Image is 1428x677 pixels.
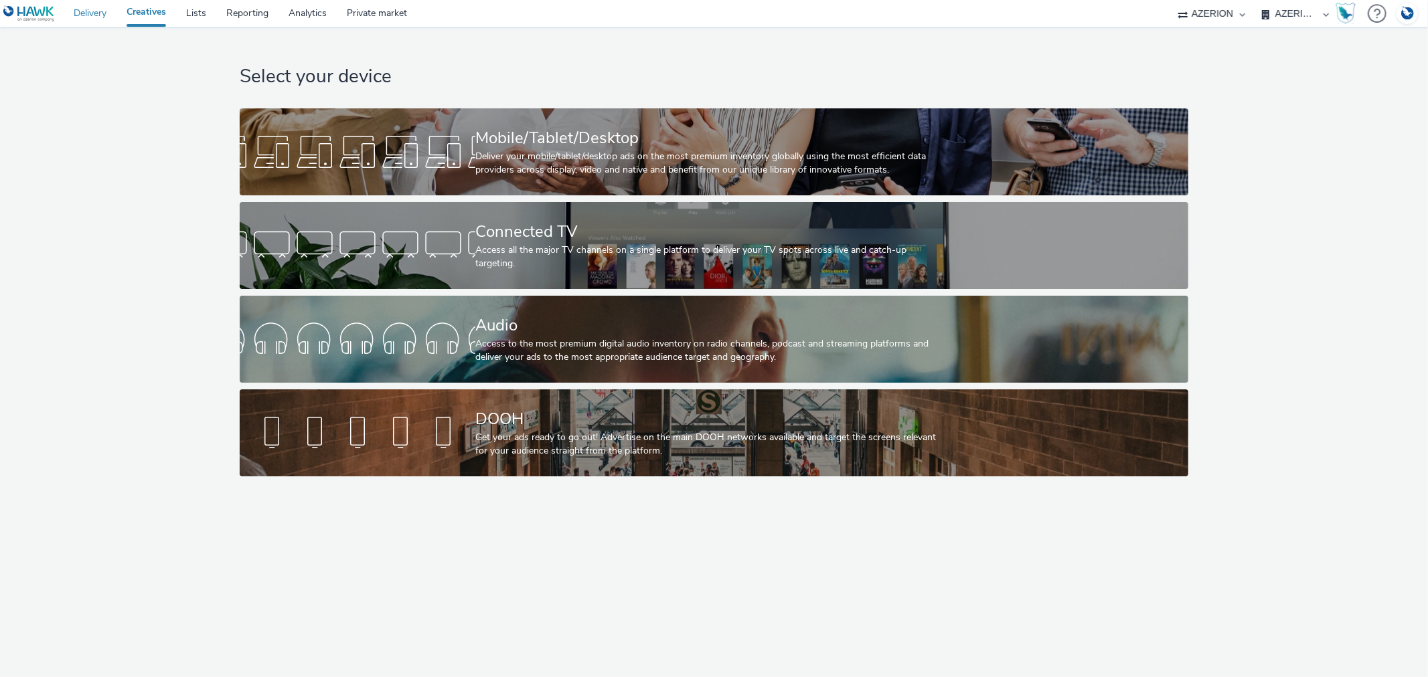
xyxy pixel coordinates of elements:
[240,108,1188,195] a: Mobile/Tablet/DesktopDeliver your mobile/tablet/desktop ads on the most premium inventory globall...
[3,5,55,22] img: undefined Logo
[1336,3,1356,24] img: Hawk Academy
[475,244,947,271] div: Access all the major TV channels on a single platform to deliver your TV spots across live and ca...
[1336,3,1361,24] a: Hawk Academy
[475,126,947,150] div: Mobile/Tablet/Desktop
[475,314,947,337] div: Audio
[475,431,947,458] div: Get your ads ready to go out! Advertise on the main DOOH networks available and target the screen...
[475,220,947,244] div: Connected TV
[240,64,1188,90] h1: Select your device
[240,296,1188,383] a: AudioAccess to the most premium digital audio inventory on radio channels, podcast and streaming ...
[1397,3,1417,25] img: Account DE
[475,150,947,177] div: Deliver your mobile/tablet/desktop ads on the most premium inventory globally using the most effi...
[240,389,1188,476] a: DOOHGet your ads ready to go out! Advertise on the main DOOH networks available and target the sc...
[475,337,947,365] div: Access to the most premium digital audio inventory on radio channels, podcast and streaming platf...
[240,202,1188,289] a: Connected TVAccess all the major TV channels on a single platform to deliver your TV spots across...
[475,407,947,431] div: DOOH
